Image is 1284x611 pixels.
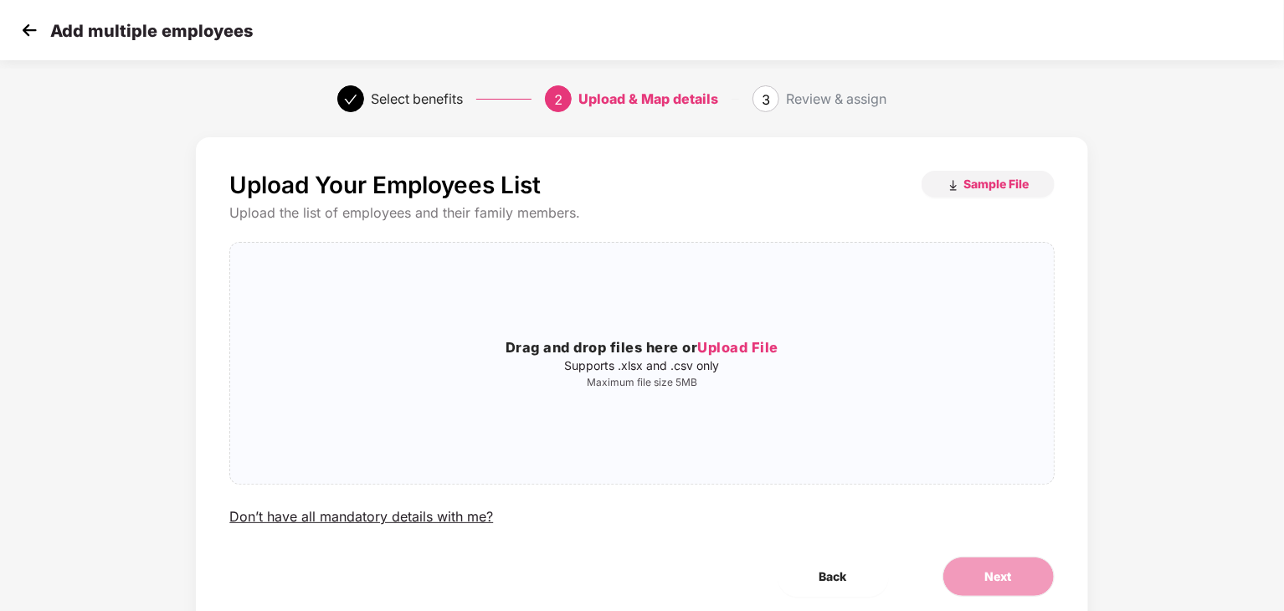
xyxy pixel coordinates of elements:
div: Select benefits [371,85,463,112]
span: check [344,93,357,106]
img: download_icon [947,179,960,193]
p: Maximum file size 5MB [230,376,1053,389]
p: Supports .xlsx and .csv only [230,359,1053,372]
p: Add multiple employees [50,21,253,41]
span: Sample File [964,176,1030,192]
span: Drag and drop files here orUpload FileSupports .xlsx and .csv onlyMaximum file size 5MB [230,243,1053,484]
span: Upload File [697,339,778,356]
div: Upload & Map details [578,85,718,112]
img: svg+xml;base64,PHN2ZyB4bWxucz0iaHR0cDovL3d3dy53My5vcmcvMjAwMC9zdmciIHdpZHRoPSIzMCIgaGVpZ2h0PSIzMC... [17,18,42,43]
h3: Drag and drop files here or [230,337,1053,359]
span: 2 [554,91,562,108]
button: Back [778,557,889,597]
span: Back [819,567,847,586]
div: Upload the list of employees and their family members. [229,204,1054,222]
button: Next [942,557,1055,597]
span: 3 [762,91,770,108]
button: Sample File [922,171,1055,198]
div: Don’t have all mandatory details with me? [229,508,493,526]
p: Upload Your Employees List [229,171,541,199]
div: Review & assign [786,85,886,112]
